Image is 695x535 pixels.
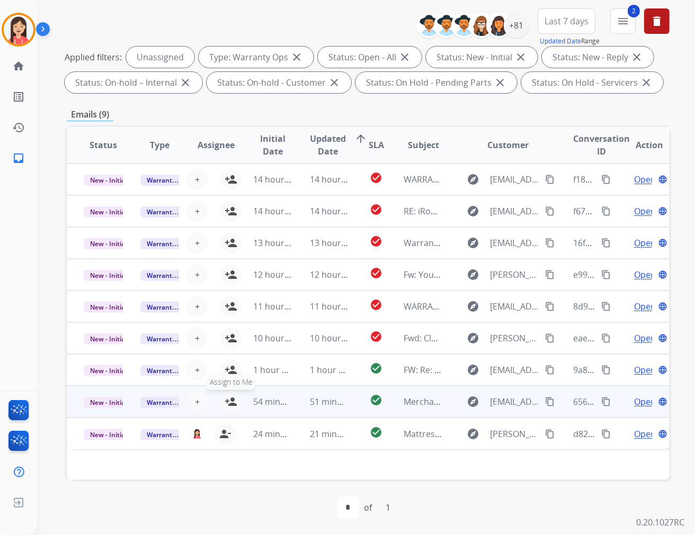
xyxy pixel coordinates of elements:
span: 11 hours ago [310,301,362,312]
mat-icon: explore [467,205,479,217]
span: Mattress Firm Leominster Warranty Info [PERSON_NAME] [404,428,632,440]
mat-icon: check_circle [370,330,382,343]
span: + [195,364,200,376]
span: + [195,300,200,313]
mat-icon: person_add [225,173,237,186]
span: + [195,173,200,186]
div: Status: On-hold - Customer [207,72,351,93]
span: 1 hour ago [310,364,353,376]
mat-icon: content_copy [601,302,611,311]
mat-icon: check_circle [370,298,382,311]
mat-icon: check_circle [370,426,382,439]
div: of [364,501,372,514]
mat-icon: close [514,51,527,64]
span: Conversation ID [574,132,630,158]
button: + [186,359,208,380]
span: New - Initial [84,365,133,376]
mat-icon: explore [467,300,479,313]
span: [EMAIL_ADDRESS][DOMAIN_NAME] [490,300,539,313]
mat-icon: person_remove [219,428,231,440]
span: New - Initial [84,206,133,217]
span: 2 [628,5,640,17]
div: Status: On-hold – Internal [65,72,202,93]
span: Last 7 days [545,19,589,23]
mat-icon: language [658,270,667,279]
span: Warranty Ops [140,302,195,313]
span: WARRANTY | EXTEND [ thread::REa7LEc-A_Wo-phK4wwS1zk:: ] [404,174,648,185]
mat-icon: content_copy [545,175,555,184]
mat-icon: content_copy [601,238,611,248]
button: Updated Date [540,37,581,46]
mat-icon: check_circle [370,171,382,184]
mat-icon: content_copy [545,333,555,343]
span: [EMAIL_ADDRESS][DOMAIN_NAME] [490,205,539,217]
mat-icon: list_alt [12,90,25,103]
span: Customer [487,139,529,151]
mat-icon: history [12,121,25,134]
mat-icon: close [494,76,506,89]
span: New - Initial [84,302,133,313]
mat-icon: explore [467,173,479,186]
mat-icon: language [658,333,667,343]
span: New - Initial [84,397,133,408]
span: + [195,237,200,249]
mat-icon: explore [467,237,479,249]
span: [PERSON_NAME][EMAIL_ADDRESS][DOMAIN_NAME] [490,268,539,281]
span: [EMAIL_ADDRESS][DOMAIN_NAME] [490,364,539,376]
span: 14 hours ago [310,205,362,217]
button: + [186,296,208,317]
mat-icon: content_copy [545,238,555,248]
span: Warranty Ops [140,429,195,440]
mat-icon: person_add [225,205,237,217]
span: 11 hours ago [253,301,306,312]
span: Initial Date [253,132,292,158]
span: 10 hours ago [310,332,362,344]
span: Open [634,395,656,408]
span: WARRANTY || 90800480 [ thread::hYHUmc9YC3yQ1knemn-b5zk:: ] [404,301,666,312]
span: 13 hours ago [310,237,362,249]
th: Action [613,126,670,164]
img: avatar [4,15,33,44]
span: + [195,395,200,408]
mat-icon: check_circle [370,394,382,406]
mat-icon: explore [467,332,479,344]
span: Warranty Ops [140,270,195,281]
button: + [186,232,208,253]
mat-icon: explore [467,428,479,440]
mat-icon: close [640,76,653,89]
mat-icon: person_add [225,395,237,408]
span: Updated Date [310,132,346,158]
span: Merchant Escalation Notification for Request 659671 [404,396,613,407]
span: [PERSON_NAME][EMAIL_ADDRESS][PERSON_NAME][DOMAIN_NAME] [490,428,539,440]
div: Status: On Hold - Servicers [521,72,663,93]
span: Open [634,205,656,217]
mat-icon: language [658,397,667,406]
mat-icon: delete [651,15,663,28]
div: Unassigned [126,47,194,68]
span: Open [634,364,656,376]
mat-icon: arrow_upward [354,132,367,145]
span: New - Initial [84,270,133,281]
span: Warranty Ops [140,175,195,186]
button: 2 [610,8,636,34]
span: [EMAIL_ADDRESS][DOMAIN_NAME] [490,173,539,186]
mat-icon: close [179,76,192,89]
p: Emails (9) [67,108,113,121]
span: SLA [369,139,384,151]
span: 14 hours ago [253,174,306,185]
mat-icon: check_circle [370,267,382,279]
div: +81 [504,13,529,38]
span: 54 minutes ago [253,396,315,407]
span: Open [634,268,656,281]
button: + [186,264,208,285]
span: Warranty Ops [140,206,195,217]
span: Warranty Ops [140,238,195,249]
div: Status: On Hold - Pending Parts [355,72,517,93]
mat-icon: content_copy [545,397,555,406]
p: Applied filters: [65,51,122,64]
span: New - Initial [84,429,133,440]
button: Last 7 days [538,8,595,34]
mat-icon: close [290,51,303,64]
span: + [195,205,200,217]
div: Status: Open - All [318,47,422,68]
